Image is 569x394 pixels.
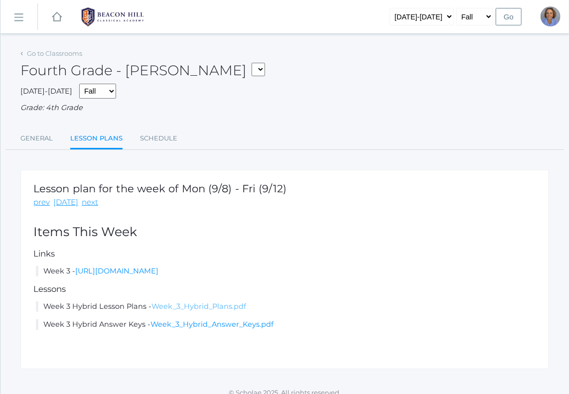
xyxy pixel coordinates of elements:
[33,225,536,239] h2: Items This Week
[496,8,522,25] input: Go
[33,183,286,194] h1: Lesson plan for the week of Mon (9/8) - Fri (9/12)
[36,301,536,312] li: Week 3 Hybrid Lesson Plans -
[33,197,50,208] a: prev
[20,129,53,148] a: General
[140,129,177,148] a: Schedule
[151,302,246,311] a: Week_3_Hybrid_Plans.pdf
[20,63,265,79] h2: Fourth Grade - [PERSON_NAME]
[33,284,536,293] h5: Lessons
[70,129,123,150] a: Lesson Plans
[20,87,72,96] span: [DATE]-[DATE]
[75,266,158,275] a: [URL][DOMAIN_NAME]
[53,197,78,208] a: [DATE]
[36,266,536,277] li: Week 3 -
[150,320,274,329] a: Week_3_Hybrid_Answer_Keys.pdf
[75,4,150,29] img: BHCALogos-05-308ed15e86a5a0abce9b8dd61676a3503ac9727e845dece92d48e8588c001991.png
[20,103,549,114] div: Grade: 4th Grade
[36,319,536,330] li: Week 3 Hybrid Answer Keys -
[27,49,82,57] a: Go to Classrooms
[33,249,536,258] h5: Links
[82,197,98,208] a: next
[541,6,561,26] div: Sandra Velasquez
